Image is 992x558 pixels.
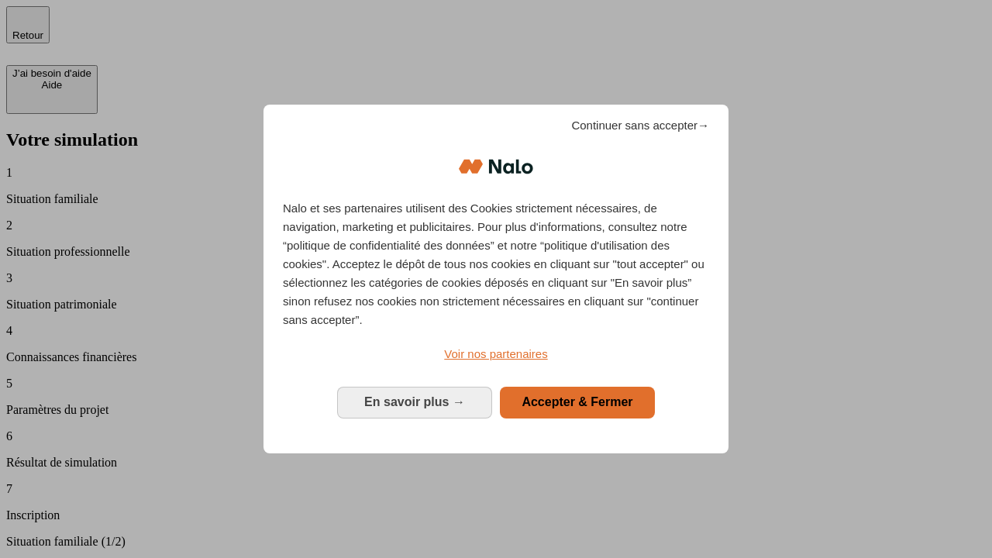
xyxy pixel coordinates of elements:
span: Voir nos partenaires [444,347,547,360]
span: En savoir plus → [364,395,465,408]
p: Nalo et ses partenaires utilisent des Cookies strictement nécessaires, de navigation, marketing e... [283,199,709,329]
button: Accepter & Fermer: Accepter notre traitement des données et fermer [500,387,655,418]
button: En savoir plus: Configurer vos consentements [337,387,492,418]
a: Voir nos partenaires [283,345,709,363]
span: Accepter & Fermer [522,395,632,408]
div: Bienvenue chez Nalo Gestion du consentement [263,105,728,453]
img: Logo [459,143,533,190]
span: Continuer sans accepter→ [571,116,709,135]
